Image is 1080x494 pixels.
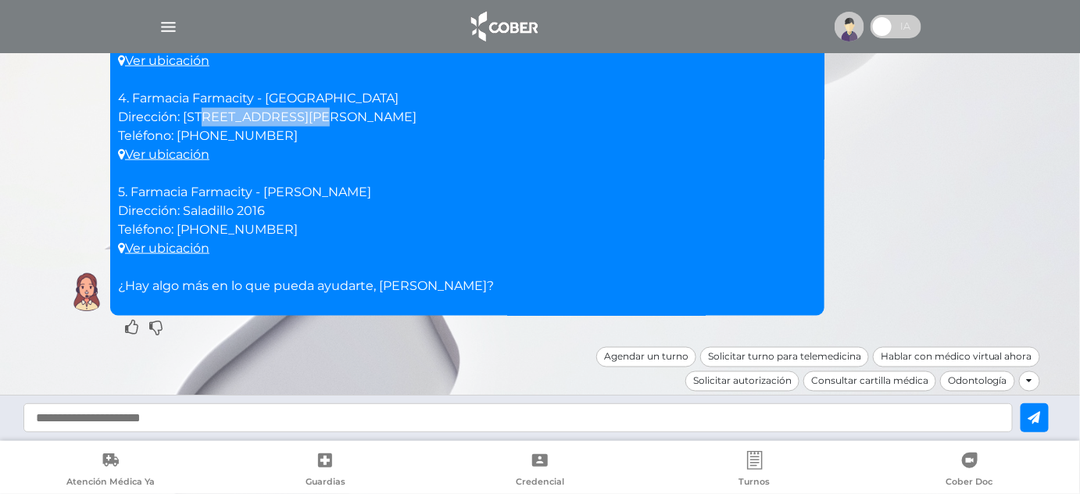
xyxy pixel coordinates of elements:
[306,476,345,490] span: Guardias
[862,451,1077,491] a: Cober Doc
[803,371,936,392] div: Consultar cartilla médica
[118,241,209,256] a: Ver ubicación
[516,476,564,490] span: Credencial
[596,347,696,367] div: Agendar un turno
[647,451,862,491] a: Turnos
[873,347,1040,367] div: Hablar con médico virtual ahora
[739,476,771,490] span: Turnos
[218,451,433,491] a: Guardias
[946,476,993,490] span: Cober Doc
[940,371,1015,392] div: Odontología
[67,273,106,312] img: Cober IA
[159,17,178,37] img: Cober_menu-lines-white.svg
[463,8,545,45] img: logo_cober_home-white.png
[685,371,799,392] div: Solicitar autorización
[700,347,869,367] div: Solicitar turno para telemedicina
[118,147,209,162] a: Ver ubicación
[3,451,218,491] a: Atención Médica Ya
[118,53,209,68] a: Ver ubicación
[66,476,155,490] span: Atención Médica Ya
[835,12,864,41] img: profile-placeholder.svg
[433,451,648,491] a: Credencial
